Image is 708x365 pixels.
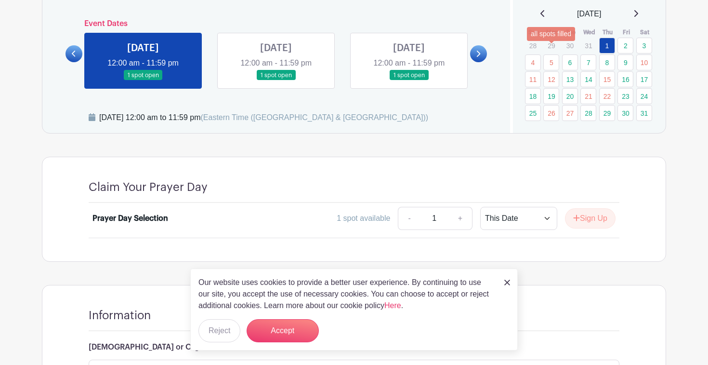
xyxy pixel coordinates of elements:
button: Sign Up [565,208,616,229]
span: [DATE] [577,8,601,20]
button: Accept [247,319,319,342]
th: Wed [580,27,599,37]
p: 28 [525,38,541,53]
a: Here [384,301,401,310]
a: 30 [617,105,633,121]
div: 1 spot available [337,213,390,224]
a: 23 [617,88,633,104]
span: (Eastern Time ([GEOGRAPHIC_DATA] & [GEOGRAPHIC_DATA])) [200,113,428,122]
h6: [DEMOGRAPHIC_DATA] or Organization Name [89,343,619,352]
a: 24 [636,88,652,104]
th: Fri [617,27,636,37]
th: Sat [636,27,655,37]
a: 12 [543,71,559,87]
th: Sun [524,27,543,37]
p: 31 [580,38,596,53]
a: 28 [580,105,596,121]
a: 13 [562,71,578,87]
a: 10 [636,54,652,70]
a: 8 [599,54,615,70]
p: 30 [562,38,578,53]
a: 22 [599,88,615,104]
a: 6 [562,54,578,70]
p: Our website uses cookies to provide a better user experience. By continuing to use our site, you ... [198,277,494,311]
a: 31 [636,105,652,121]
a: 3 [636,38,652,54]
img: close_button-5f87c8562297e5c2d7936805f587ecaba9071eb48480494691a3f1689db116b3.svg [504,280,510,285]
a: 29 [599,105,615,121]
a: + [448,207,472,230]
div: Prayer Day Selection [92,213,168,224]
a: 20 [562,88,578,104]
a: 15 [599,71,615,87]
h4: Claim Your Prayer Day [89,180,208,194]
a: 5 [543,54,559,70]
a: 26 [543,105,559,121]
a: 7 [580,54,596,70]
p: 29 [543,38,559,53]
a: 1 [599,38,615,54]
div: all spots filled [527,27,575,41]
a: 4 [525,54,541,70]
a: 25 [525,105,541,121]
a: 16 [617,71,633,87]
a: 21 [580,88,596,104]
h4: Information [89,309,151,323]
a: 2 [617,38,633,54]
h6: Event Dates [82,19,470,28]
div: [DATE] 12:00 am to 11:59 pm [99,112,428,123]
a: 14 [580,71,596,87]
a: 18 [525,88,541,104]
a: 17 [636,71,652,87]
th: Thu [599,27,617,37]
a: 19 [543,88,559,104]
a: 27 [562,105,578,121]
a: 9 [617,54,633,70]
a: - [398,207,420,230]
a: 11 [525,71,541,87]
button: Reject [198,319,240,342]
